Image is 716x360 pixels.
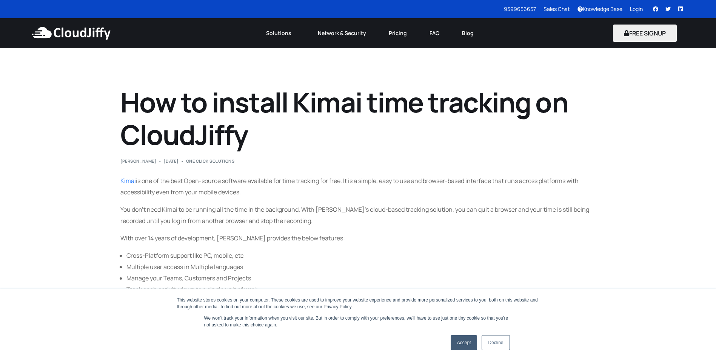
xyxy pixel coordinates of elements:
a: Solutions [255,25,306,42]
span: Cross-Platform support like PC, mobile, etc [126,251,244,260]
h1: How to install Kimai time tracking on CloudJiffy [120,86,596,151]
a: Login [630,5,643,12]
a: [PERSON_NAME] [120,158,157,164]
a: Accept [451,335,477,350]
div: This website stores cookies on your computer. These cookies are used to improve your website expe... [177,297,539,310]
a: Sales Chat [544,5,570,12]
a: Decline [482,335,510,350]
p: We won't track your information when you visit our site. But in order to comply with your prefere... [204,315,512,328]
a: Network & Security [306,25,377,42]
span: Multiple user access in Multiple languages [126,263,243,271]
span: is one of the best Open-source software available for time tracking for free. It is a simple, eas... [120,177,579,196]
a: FREE SIGNUP [613,29,677,37]
a: Pricing [377,25,418,42]
a: 9599656657 [504,5,536,12]
span: Track each activity down to a single unit of work [126,285,257,294]
a: One Click Solutions [186,158,234,164]
a: Knowledge Base [577,5,622,12]
span: With over 14 years of development, [PERSON_NAME] provides the below features: [120,234,345,242]
span: You don’t need Kimai to be running all the time in the background. With [PERSON_NAME]’s cloud-bas... [120,205,589,225]
span: Manage your Teams, Customers and Projects [126,274,251,282]
span: [DATE] [164,159,179,163]
a: FAQ [418,25,451,42]
a: Blog [451,25,485,42]
a: Kimai [120,177,136,185]
button: FREE SIGNUP [613,25,677,42]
